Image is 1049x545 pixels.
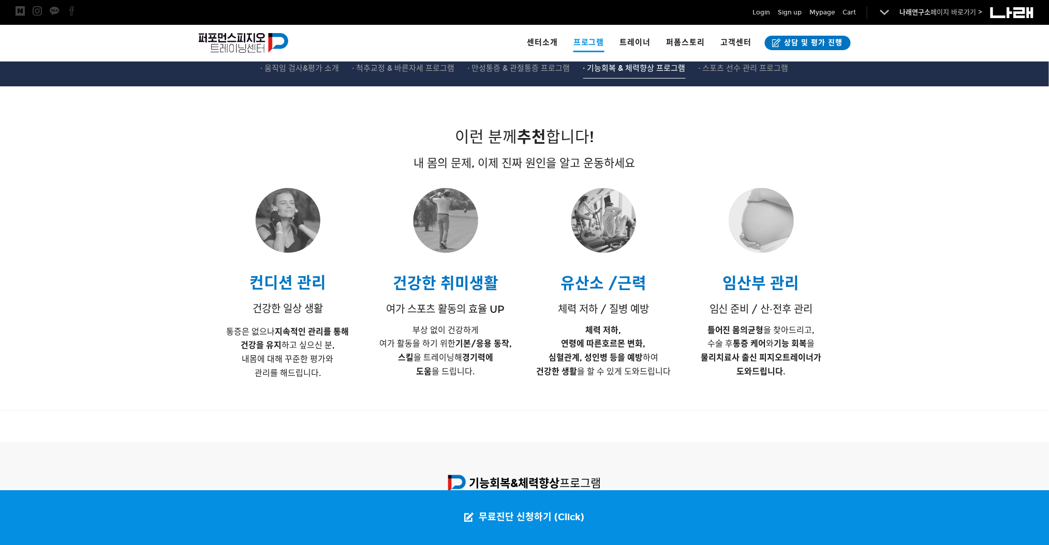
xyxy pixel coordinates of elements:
[255,368,321,378] span: 관리를 해드립니다.
[414,156,636,170] span: 내 몸의 문제, 이제 진짜 원인을 알고 운동하세요
[455,339,512,349] strong: 기본/응용 동작,
[468,64,570,73] span: · 만성통증 & 관절통증 프로그램
[352,64,455,73] span: · 척추교정 & 바른자세 프로그램
[468,62,570,78] a: · 만성통증 & 관절통증 프로그램
[413,188,478,253] img: 건강한 취미생활 - 예시 아이콘
[560,274,617,293] span: 유산소 /
[586,325,622,335] strong: 체력 저하,
[707,325,748,335] strong: 틀어진 몸의
[352,62,455,78] a: · 척추교정 & 바른자세 프로그램
[602,339,646,349] strong: 호르몬 변화,
[571,188,636,253] img: 유산소/근력 - 예시 아이콘
[462,353,493,362] strong: 경기력에
[261,62,339,78] a: · 움직임 검사&평가 소개
[253,302,323,315] span: 건강한 일상 생활
[733,339,766,349] strong: 통증 케어
[583,62,686,79] a: · 기능회복 & 체력향상 프로그램
[241,340,282,350] strong: 건강을 유지
[699,62,789,78] a: · 스포츠 선수 관리 프로그램
[699,64,789,73] span: · 스포츠 선수 관리 프로그램
[562,339,602,349] strong: 연령에 따른
[667,38,705,47] span: 퍼폼스토리
[729,188,794,253] img: 임산부 - 예시 아이콘
[242,354,250,364] span: 내
[379,339,512,349] span: 여가 활동을 하기 위한
[620,38,651,47] span: 트레이너
[778,7,802,18] a: Sign up
[659,25,713,61] a: 퍼폼스토리
[612,25,659,61] a: 트레이너
[810,7,835,18] a: Mypage
[261,64,339,73] span: · 움직임 검사&평가 소개
[549,353,658,362] span: 하여
[558,303,649,315] span: 체력 저하 / 질병 예방
[398,353,462,362] span: 을 트레이닝해
[737,367,786,376] strong: 도와드립니다.
[843,7,856,18] a: Cart
[748,325,815,335] span: 을 찾아드리고,
[519,25,566,61] a: 센터소개
[387,303,505,315] span: 여가 스포츠 활동의 효율 UP
[753,7,771,18] a: Login
[781,38,843,48] span: 상담 및 평가 진행
[250,354,334,364] span: 몸에 대해 꾸준한 평가와
[249,274,326,292] span: 컨디션 관리
[559,476,601,490] span: 프로그램
[765,36,851,50] a: 상담 및 평가 진행
[417,367,475,376] span: 을 드립니다.
[275,327,349,337] strong: 지속적인 관리를 통해
[900,8,983,17] a: 나래연구소페이지 바로가기 >
[241,340,335,350] span: 하고 싶으신 분,
[708,339,815,349] span: 수술 후 와 을
[701,353,822,362] strong: 물리치료사 출신 피지오트레이너가
[417,367,432,376] strong: 도움
[573,34,604,52] span: 프로그램
[900,8,931,17] strong: 나래연구소
[412,325,479,335] span: 부상 없이 건강하게
[398,353,413,362] strong: 스킬
[455,128,594,146] span: 이런 분께 합니다!
[536,367,577,376] strong: 건강한 생활
[227,327,275,337] span: 통증은 없으나
[774,339,807,349] strong: 기능 회복
[549,353,643,362] strong: 심혈관계, 성인병 등을 예방
[723,274,800,293] span: 임산부 관리
[527,38,558,47] span: 센터소개
[454,490,595,545] a: 무료진단 신청하기 (Click)
[583,64,686,73] span: · 기능회복 & 체력향상 프로그램
[713,25,760,61] a: 고객센터
[566,25,612,61] a: 프로그램
[393,274,498,293] span: 건강한 취미생활
[448,475,466,493] img: 퍼포먼스피지오 심볼 로고
[536,367,671,376] span: 을 할 수 있게 도와드립니다
[560,274,646,293] span: 근력
[721,38,752,47] span: 고객센터
[710,303,813,315] span: 임신 준비 / 산·전후 관리
[517,128,546,146] strong: 추천
[748,325,764,335] strong: 균형
[469,476,559,490] span: 기능회복&체력향상
[256,188,320,253] img: 컨디션관리 - 예시 아이콘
